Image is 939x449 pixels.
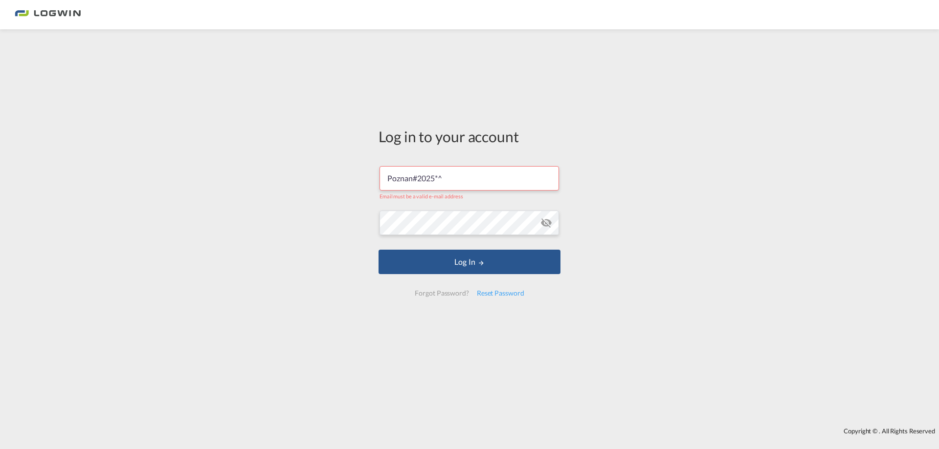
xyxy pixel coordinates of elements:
div: Forgot Password? [411,284,472,302]
img: 2761ae10d95411efa20a1f5e0282d2d7.png [15,4,81,26]
div: Reset Password [473,284,528,302]
div: Log in to your account [379,126,560,147]
md-icon: icon-eye-off [540,217,552,229]
button: LOGIN [379,250,560,274]
span: Email must be a valid e-mail address [380,193,463,199]
input: Enter email/phone number [380,166,559,191]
